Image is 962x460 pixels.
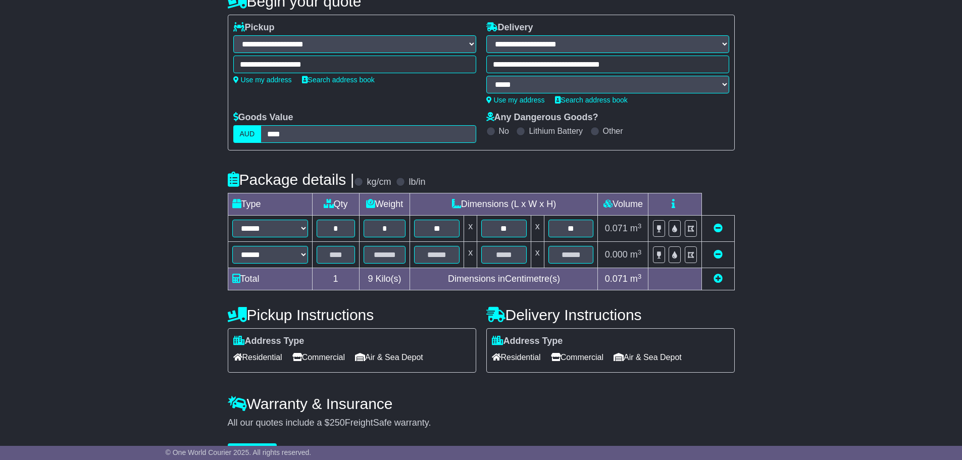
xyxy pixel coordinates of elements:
h4: Delivery Instructions [486,306,735,323]
label: Any Dangerous Goods? [486,112,598,123]
td: x [464,242,477,268]
a: Use my address [486,96,545,104]
span: 0.000 [605,249,628,260]
span: Air & Sea Depot [614,349,682,365]
div: All our quotes include a $ FreightSafe warranty. [228,418,735,429]
label: No [499,126,509,136]
td: Type [228,193,312,216]
label: AUD [233,125,262,143]
span: Commercial [292,349,345,365]
sup: 3 [638,222,642,230]
h4: Package details | [228,171,355,188]
td: x [531,242,544,268]
td: Kilo(s) [359,268,410,290]
a: Add new item [714,274,723,284]
label: lb/in [409,177,425,188]
td: Volume [598,193,648,216]
span: 9 [368,274,373,284]
sup: 3 [638,248,642,256]
label: kg/cm [367,177,391,188]
td: Dimensions (L x W x H) [410,193,598,216]
span: Commercial [551,349,603,365]
td: x [531,216,544,242]
a: Search address book [302,76,375,84]
span: 250 [330,418,345,428]
a: Use my address [233,76,292,84]
h4: Pickup Instructions [228,306,476,323]
label: Delivery [486,22,533,33]
span: Air & Sea Depot [355,349,423,365]
a: Search address book [555,96,628,104]
h4: Warranty & Insurance [228,395,735,412]
span: m [630,249,642,260]
label: Address Type [233,336,305,347]
label: Goods Value [233,112,293,123]
td: Weight [359,193,410,216]
td: Qty [312,193,359,216]
sup: 3 [638,273,642,280]
td: Dimensions in Centimetre(s) [410,268,598,290]
td: x [464,216,477,242]
td: Total [228,268,312,290]
label: Pickup [233,22,275,33]
span: Residential [492,349,541,365]
span: m [630,274,642,284]
td: 1 [312,268,359,290]
label: Lithium Battery [529,126,583,136]
a: Remove this item [714,223,723,233]
label: Other [603,126,623,136]
span: Residential [233,349,282,365]
span: 0.071 [605,274,628,284]
span: © One World Courier 2025. All rights reserved. [166,448,312,456]
span: 0.071 [605,223,628,233]
span: m [630,223,642,233]
a: Remove this item [714,249,723,260]
label: Address Type [492,336,563,347]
